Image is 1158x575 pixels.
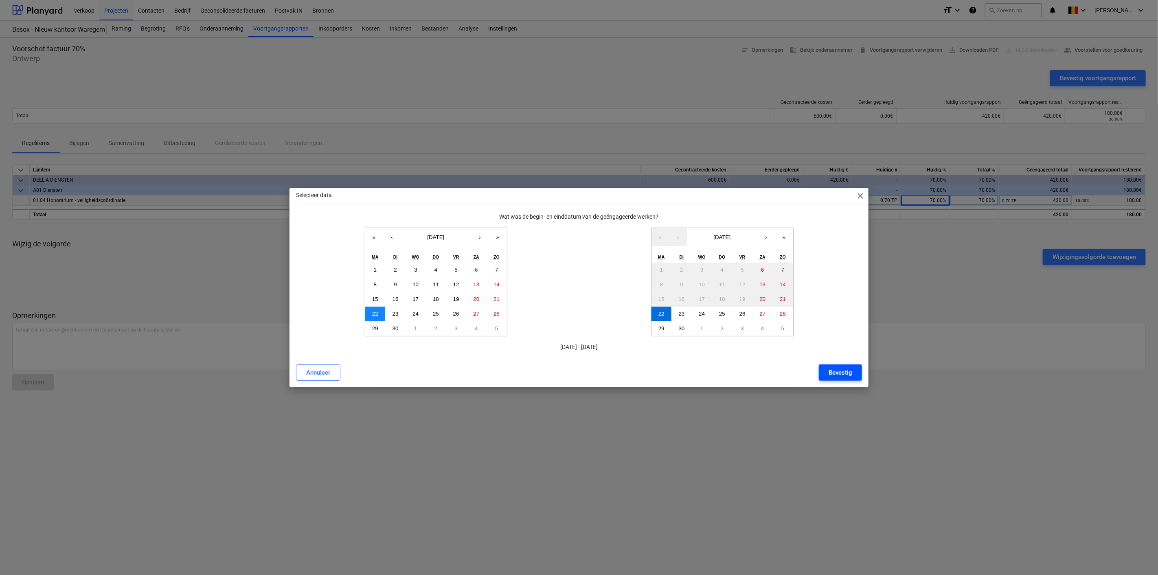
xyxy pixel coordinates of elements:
abbr: 17 september 2025 [412,296,419,302]
button: 15 september 2025 [365,292,386,307]
abbr: zaterdag [474,255,479,259]
button: 28 september 2025 [487,307,507,321]
abbr: 21 september 2025 [493,296,500,302]
button: 6 september 2025 [752,263,773,277]
button: 1 september 2025 [651,263,672,277]
button: 22 september 2025 [651,307,672,321]
abbr: 5 oktober 2025 [495,325,498,331]
abbr: 10 september 2025 [699,281,705,287]
button: 3 september 2025 [406,263,426,277]
button: 2 september 2025 [385,263,406,277]
p: [DATE] - [DATE] [296,343,862,351]
abbr: 5 september 2025 [454,267,457,273]
button: 8 september 2025 [365,277,386,292]
button: 5 september 2025 [446,263,466,277]
abbr: 3 september 2025 [414,267,417,273]
abbr: 1 oktober 2025 [700,325,703,331]
abbr: 30 september 2025 [679,325,685,331]
button: 4 september 2025 [712,263,733,277]
abbr: 20 september 2025 [759,296,765,302]
button: 30 september 2025 [671,321,692,336]
abbr: 5 oktober 2025 [781,325,784,331]
button: 15 september 2025 [651,292,672,307]
button: 23 september 2025 [671,307,692,321]
abbr: 4 oktober 2025 [475,325,478,331]
button: 5 oktober 2025 [773,321,793,336]
abbr: 27 september 2025 [473,311,479,317]
button: 18 september 2025 [712,292,733,307]
button: 14 september 2025 [773,277,793,292]
button: 29 september 2025 [365,321,386,336]
button: » [489,228,507,246]
button: 11 september 2025 [426,277,446,292]
button: 27 september 2025 [752,307,773,321]
abbr: 15 september 2025 [372,296,378,302]
button: 28 september 2025 [773,307,793,321]
button: 3 oktober 2025 [446,321,466,336]
abbr: 14 september 2025 [493,281,500,287]
abbr: 11 september 2025 [719,281,725,287]
abbr: 12 september 2025 [739,281,746,287]
button: ‹ [383,228,401,246]
abbr: 9 september 2025 [394,281,397,287]
abbr: 20 september 2025 [473,296,479,302]
button: 1 oktober 2025 [406,321,426,336]
abbr: 17 september 2025 [699,296,705,302]
button: 21 september 2025 [773,292,793,307]
abbr: 16 september 2025 [393,296,399,302]
abbr: donderdag [433,255,439,259]
button: 4 oktober 2025 [466,321,487,336]
abbr: 3 oktober 2025 [741,325,743,331]
button: 19 september 2025 [446,292,466,307]
abbr: 6 september 2025 [761,267,764,273]
button: « [365,228,383,246]
button: 24 september 2025 [692,307,712,321]
button: 10 september 2025 [692,277,712,292]
abbr: maandag [372,255,378,259]
button: 13 september 2025 [466,277,487,292]
abbr: 5 september 2025 [741,267,743,273]
abbr: 10 september 2025 [412,281,419,287]
button: 14 september 2025 [487,277,507,292]
abbr: 7 september 2025 [495,267,498,273]
abbr: 22 september 2025 [372,311,378,317]
button: Annuleer [296,364,340,381]
abbr: 4 september 2025 [434,267,437,273]
button: 2 september 2025 [671,263,692,277]
button: [DATE] [401,228,471,246]
abbr: 2 oktober 2025 [434,325,437,331]
button: 2 oktober 2025 [712,321,733,336]
button: 25 september 2025 [426,307,446,321]
abbr: 19 september 2025 [739,296,746,302]
abbr: 1 september 2025 [374,267,377,273]
abbr: 30 september 2025 [393,325,399,331]
abbr: woensdag [412,255,419,259]
abbr: woensdag [698,255,706,259]
abbr: 3 september 2025 [700,267,703,273]
abbr: dinsdag [393,255,398,259]
div: Bevestig [829,367,852,378]
abbr: 4 september 2025 [721,267,724,273]
abbr: 1 oktober 2025 [414,325,417,331]
abbr: 6 september 2025 [475,267,478,273]
abbr: 27 september 2025 [759,311,765,317]
button: 1 oktober 2025 [692,321,712,336]
abbr: 13 september 2025 [759,281,765,287]
abbr: 8 september 2025 [374,281,377,287]
button: 8 september 2025 [651,277,672,292]
abbr: zondag [780,255,786,259]
button: 4 september 2025 [426,263,446,277]
abbr: 19 september 2025 [453,296,459,302]
button: » [775,228,793,246]
span: [DATE] [428,234,445,240]
button: 17 september 2025 [406,292,426,307]
abbr: 24 september 2025 [699,311,705,317]
div: Chatwidget [1117,536,1158,575]
abbr: 21 september 2025 [780,296,786,302]
button: 23 september 2025 [385,307,406,321]
span: close [855,191,865,201]
button: 24 september 2025 [406,307,426,321]
abbr: 28 september 2025 [493,311,500,317]
button: 3 september 2025 [692,263,712,277]
abbr: vrijdag [739,255,746,259]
